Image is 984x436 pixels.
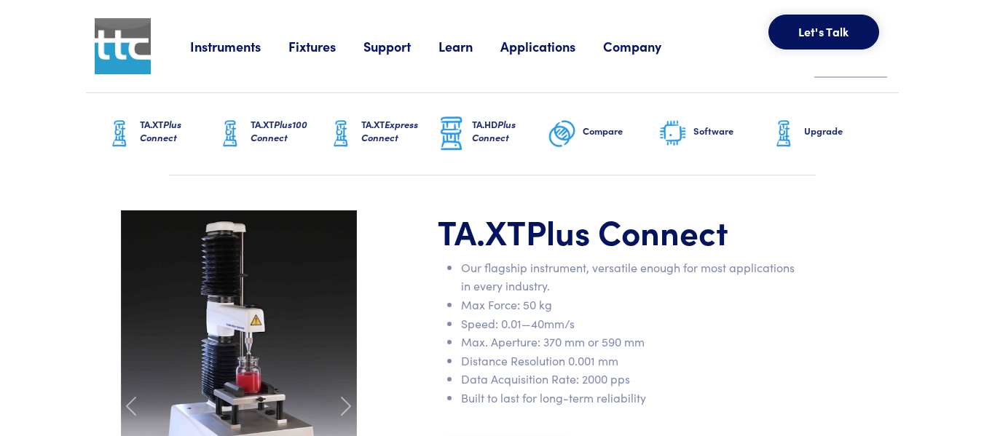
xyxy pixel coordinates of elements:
[526,207,728,254] span: Plus Connect
[769,116,798,152] img: ta-xt-graphic.png
[438,37,500,55] a: Learn
[326,116,355,152] img: ta-xt-graphic.png
[326,93,437,175] a: TA.XTExpress Connect
[461,370,800,389] li: Data Acquisition Rate: 2000 pps
[438,210,800,253] h1: TA.XT
[461,333,800,352] li: Max. Aperture: 370 mm or 590 mm
[548,93,658,175] a: Compare
[693,124,769,138] h6: Software
[461,258,800,296] li: Our flagship instrument, versatile enough for most applications in every industry.
[361,117,418,144] span: Express Connect
[251,117,307,144] span: Plus100 Connect
[461,352,800,370] li: Distance Resolution 0.001 mm
[461,389,800,408] li: Built to last for long-term reliability
[461,296,800,314] li: Max Force: 50 kg
[768,15,879,49] button: Let's Talk
[437,93,548,175] a: TA.HDPlus Connect
[583,124,658,138] h6: Compare
[251,118,326,144] h6: TA.XT
[548,116,577,152] img: compare-graphic.png
[140,117,181,144] span: Plus Connect
[105,93,216,175] a: TA.XTPlus Connect
[140,118,216,144] h6: TA.XT
[658,93,769,175] a: Software
[190,37,288,55] a: Instruments
[500,37,603,55] a: Applications
[361,118,437,144] h6: TA.XT
[461,314,800,333] li: Speed: 0.01—40mm/s
[769,93,880,175] a: Upgrade
[363,37,438,55] a: Support
[658,119,688,149] img: software-graphic.png
[437,115,466,153] img: ta-hd-graphic.png
[105,116,134,152] img: ta-xt-graphic.png
[216,93,326,175] a: TA.XTPlus100 Connect
[288,37,363,55] a: Fixtures
[472,117,516,144] span: Plus Connect
[216,116,245,152] img: ta-xt-graphic.png
[472,118,548,144] h6: TA.HD
[95,18,151,74] img: ttc_logo_1x1_v1.0.png
[603,37,689,55] a: Company
[804,124,880,138] h6: Upgrade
